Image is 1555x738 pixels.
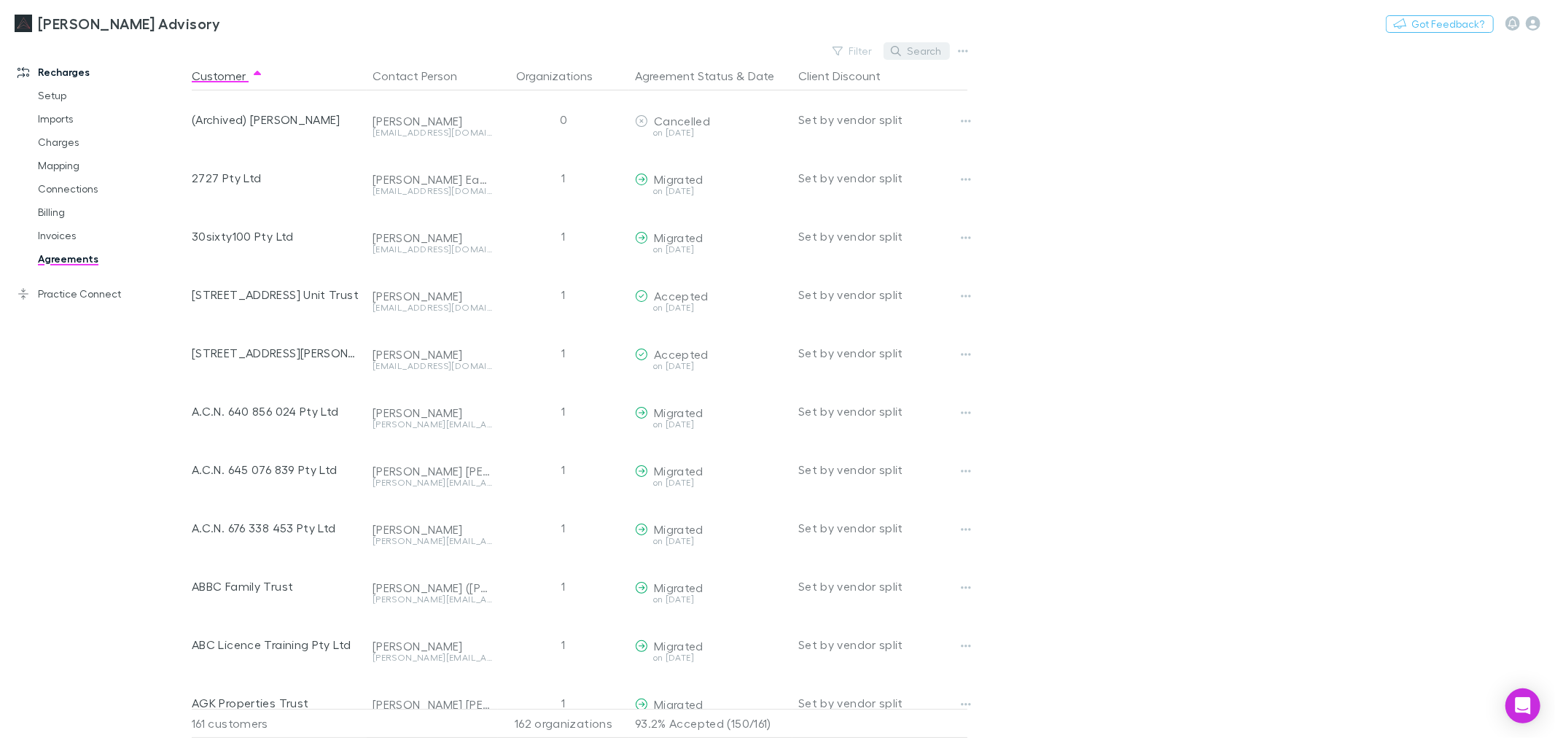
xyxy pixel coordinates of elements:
[23,177,201,201] a: Connections
[635,245,787,254] div: on [DATE]
[498,90,629,149] div: 0
[654,289,709,303] span: Accepted
[192,709,367,738] div: 161 customers
[373,172,492,187] div: [PERSON_NAME] Eagles
[373,405,492,420] div: [PERSON_NAME]
[192,440,361,499] div: A.C.N. 645 076 839 Pty Ltd
[654,347,709,361] span: Accepted
[798,207,967,265] div: Set by vendor split
[373,114,492,128] div: [PERSON_NAME]
[373,595,492,604] div: [PERSON_NAME][EMAIL_ADDRESS][DOMAIN_NAME]
[192,324,361,382] div: [STREET_ADDRESS][PERSON_NAME] Unit Trust
[654,464,704,478] span: Migrated
[748,61,774,90] button: Date
[654,172,704,186] span: Migrated
[635,478,787,487] div: on [DATE]
[23,224,201,247] a: Invoices
[517,61,611,90] button: Organizations
[798,440,967,499] div: Set by vendor split
[23,131,201,154] a: Charges
[635,595,787,604] div: on [DATE]
[635,537,787,545] div: on [DATE]
[192,557,361,615] div: ABBC Family Trust
[798,61,898,90] button: Client Discount
[373,522,492,537] div: [PERSON_NAME]
[373,420,492,429] div: [PERSON_NAME][EMAIL_ADDRESS][DOMAIN_NAME]
[373,245,492,254] div: [EMAIL_ADDRESS][DOMAIN_NAME]
[373,362,492,370] div: [EMAIL_ADDRESS][DOMAIN_NAME]
[654,639,704,653] span: Migrated
[798,382,967,440] div: Set by vendor split
[884,42,950,60] button: Search
[654,697,704,711] span: Migrated
[798,324,967,382] div: Set by vendor split
[192,615,361,674] div: ABC Licence Training Pty Ltd
[373,187,492,195] div: [EMAIL_ADDRESS][DOMAIN_NAME]
[498,324,629,382] div: 1
[192,499,361,557] div: A.C.N. 676 338 453 Pty Ltd
[373,464,492,478] div: [PERSON_NAME] [PERSON_NAME]
[498,440,629,499] div: 1
[38,15,220,32] h3: [PERSON_NAME] Advisory
[192,207,361,265] div: 30sixty100 Pty Ltd
[498,265,629,324] div: 1
[635,128,787,137] div: on [DATE]
[798,90,967,149] div: Set by vendor split
[1386,15,1494,33] button: Got Feedback?
[192,674,361,732] div: AGK Properties Trust
[798,557,967,615] div: Set by vendor split
[192,265,361,324] div: [STREET_ADDRESS] Unit Trust
[192,90,361,149] div: (Archived) [PERSON_NAME]
[498,382,629,440] div: 1
[635,710,787,737] p: 93.2% Accepted (150/161)
[654,114,710,128] span: Cancelled
[498,207,629,265] div: 1
[23,107,201,131] a: Imports
[3,282,201,306] a: Practice Connect
[373,289,492,303] div: [PERSON_NAME]
[373,537,492,545] div: [PERSON_NAME][EMAIL_ADDRESS][PERSON_NAME][DOMAIN_NAME]
[373,128,492,137] div: [EMAIL_ADDRESS][DOMAIN_NAME]
[373,303,492,312] div: [EMAIL_ADDRESS][DOMAIN_NAME]
[798,149,967,207] div: Set by vendor split
[15,15,32,32] img: Liston Newton Advisory's Logo
[635,61,787,90] div: &
[23,154,201,177] a: Mapping
[498,709,629,738] div: 162 organizations
[498,615,629,674] div: 1
[654,522,704,536] span: Migrated
[798,265,967,324] div: Set by vendor split
[498,499,629,557] div: 1
[635,61,733,90] button: Agreement Status
[23,84,201,107] a: Setup
[635,653,787,662] div: on [DATE]
[373,639,492,653] div: [PERSON_NAME]
[6,6,229,41] a: [PERSON_NAME] Advisory
[654,230,704,244] span: Migrated
[498,149,629,207] div: 1
[3,61,201,84] a: Recharges
[635,187,787,195] div: on [DATE]
[23,201,201,224] a: Billing
[373,580,492,595] div: [PERSON_NAME] ([PERSON_NAME])
[192,149,361,207] div: 2727 Pty Ltd
[192,61,263,90] button: Customer
[23,247,201,271] a: Agreements
[654,405,704,419] span: Migrated
[373,347,492,362] div: [PERSON_NAME]
[373,697,492,712] div: [PERSON_NAME] [PERSON_NAME]
[798,674,967,732] div: Set by vendor split
[373,230,492,245] div: [PERSON_NAME]
[798,499,967,557] div: Set by vendor split
[635,303,787,312] div: on [DATE]
[635,420,787,429] div: on [DATE]
[635,362,787,370] div: on [DATE]
[498,557,629,615] div: 1
[1505,688,1540,723] div: Open Intercom Messenger
[192,382,361,440] div: A.C.N. 640 856 024 Pty Ltd
[798,615,967,674] div: Set by vendor split
[498,674,629,732] div: 1
[373,653,492,662] div: [PERSON_NAME][EMAIL_ADDRESS][DOMAIN_NAME]
[373,478,492,487] div: [PERSON_NAME][EMAIL_ADDRESS][DOMAIN_NAME]
[825,42,881,60] button: Filter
